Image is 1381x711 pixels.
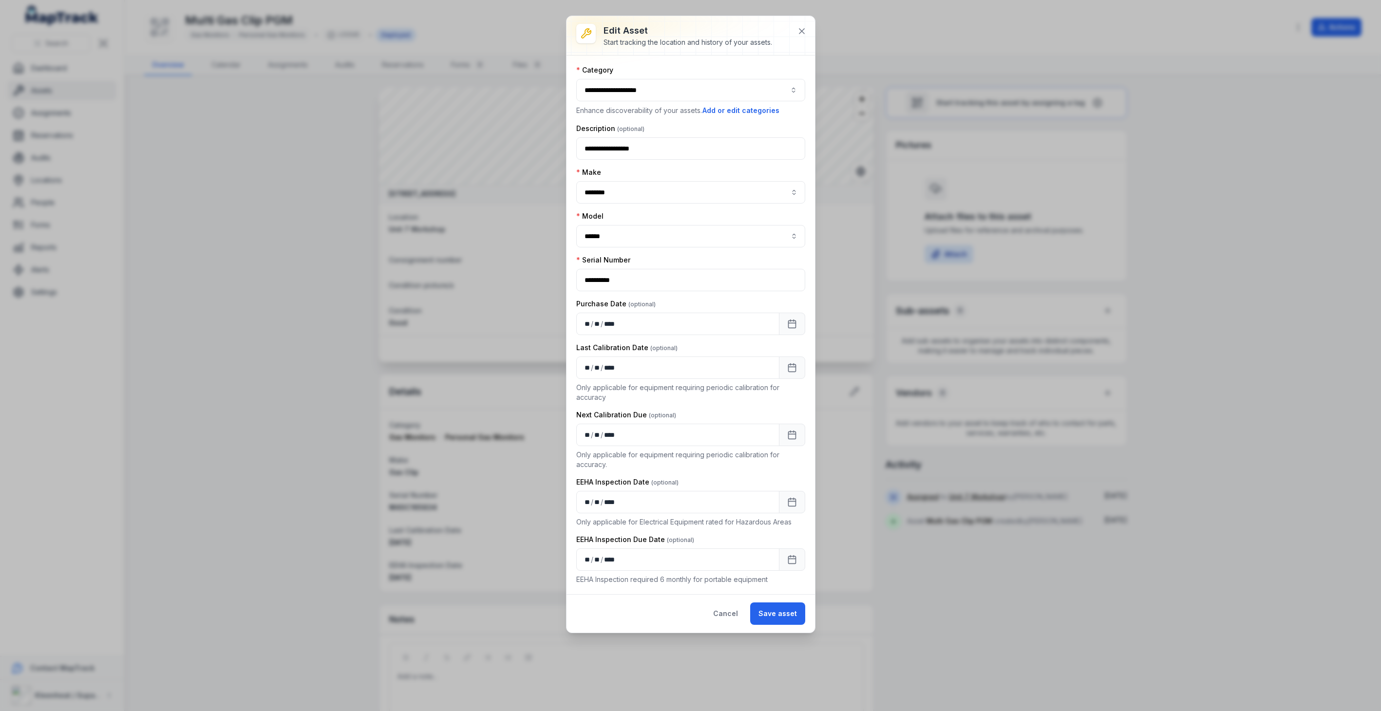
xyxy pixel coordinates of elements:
[601,363,604,373] div: /
[604,24,772,37] h3: Edit asset
[705,602,746,625] button: Cancel
[576,535,694,544] label: EEHA Inspection Due Date
[594,319,601,329] div: month,
[601,430,604,440] div: /
[576,105,805,116] p: Enhance discoverability of your assets.
[576,65,613,75] label: Category
[576,255,630,265] label: Serial Number
[594,555,601,564] div: month,
[750,602,805,625] button: Save asset
[576,299,656,309] label: Purchase Date
[604,430,616,440] div: year,
[576,450,805,469] p: Only applicable for equipment requiring periodic calibration for accuracy.
[594,363,601,373] div: month,
[576,410,676,420] label: Next Calibration Due
[576,124,644,133] label: Description
[604,555,616,564] div: year,
[604,37,772,47] div: Start tracking the location and history of your assets.
[585,363,591,373] div: day,
[591,430,594,440] div: /
[591,363,594,373] div: /
[601,555,604,564] div: /
[604,497,616,507] div: year,
[585,430,591,440] div: day,
[585,497,591,507] div: day,
[591,497,594,507] div: /
[779,548,805,571] button: Calendar
[702,105,780,116] button: Add or edit categories
[594,497,601,507] div: month,
[779,491,805,513] button: Calendar
[576,383,805,402] p: Only applicable for equipment requiring periodic calibration for accuracy
[591,319,594,329] div: /
[601,319,604,329] div: /
[576,575,805,584] p: EEHA Inspection required 6 monthly for portable equipment
[576,225,805,247] input: asset-edit:cf[5827e389-34f9-4b46-9346-a02c2bfa3a05]-label
[576,168,601,177] label: Make
[576,211,604,221] label: Model
[576,181,805,204] input: asset-edit:cf[8d30bdcc-ee20-45c2-b158-112416eb6043]-label
[779,313,805,335] button: Calendar
[585,319,591,329] div: day,
[779,356,805,379] button: Calendar
[594,430,601,440] div: month,
[576,477,679,487] label: EEHA Inspection Date
[576,343,678,353] label: Last Calibration Date
[585,555,591,564] div: day,
[604,363,616,373] div: year,
[604,319,616,329] div: year,
[779,424,805,446] button: Calendar
[576,517,805,527] p: Only applicable for Electrical Equipment rated for Hazardous Areas
[591,555,594,564] div: /
[601,497,604,507] div: /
